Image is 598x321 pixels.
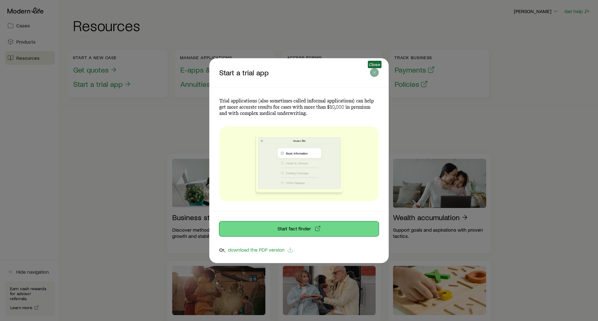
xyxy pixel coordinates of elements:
a: download the PDF version [228,246,294,253]
p: Trial applications (also sometimes called informal applications) can help get more accurate resul... [219,98,379,116]
a: Start fact finder [219,221,379,236]
p: Or, [219,247,225,253]
p: Start a trial app [219,68,370,78]
span: Close [369,62,380,67]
